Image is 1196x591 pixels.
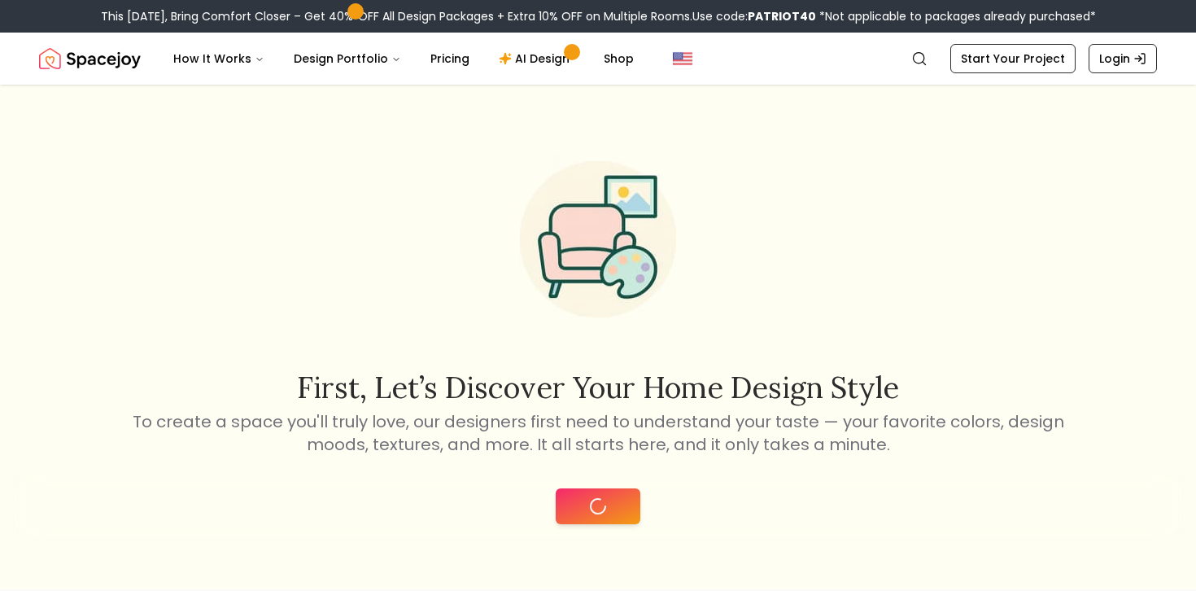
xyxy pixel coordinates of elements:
a: Spacejoy [39,42,141,75]
div: This [DATE], Bring Comfort Closer – Get 40% OFF All Design Packages + Extra 10% OFF on Multiple R... [101,8,1096,24]
p: To create a space you'll truly love, our designers first need to understand your taste — your fav... [129,410,1067,456]
a: Login [1089,44,1157,73]
a: Shop [591,42,647,75]
nav: Global [39,33,1157,85]
button: Design Portfolio [281,42,414,75]
img: Start Style Quiz Illustration [494,135,702,344]
button: How It Works [160,42,277,75]
a: Start Your Project [950,44,1076,73]
span: *Not applicable to packages already purchased* [816,8,1096,24]
a: Pricing [417,42,482,75]
a: AI Design [486,42,587,75]
nav: Main [160,42,647,75]
span: Use code: [692,8,816,24]
img: United States [673,49,692,68]
img: Spacejoy Logo [39,42,141,75]
b: PATRIOT40 [748,8,816,24]
h2: First, let’s discover your home design style [129,371,1067,404]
